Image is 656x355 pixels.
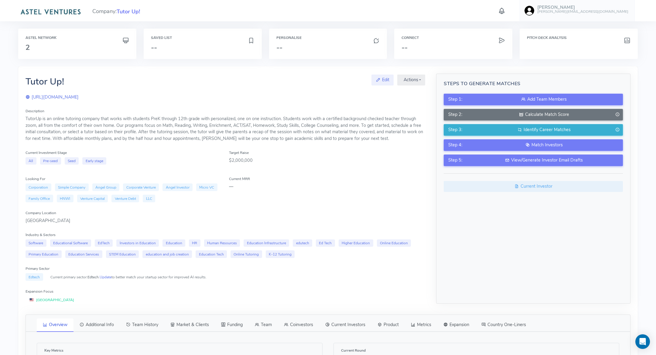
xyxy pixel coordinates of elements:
span: Early stage [82,157,106,165]
label: Target Raise [229,150,249,155]
i: Generate only when Team is added. [615,111,620,118]
small: Current primary sector: . to better match your startup sector for improved AI results. [50,274,207,280]
a: Tutor Up! [117,8,140,15]
a: Team History [120,318,164,331]
span: Step 2: [448,111,462,118]
h3: -- [401,44,505,51]
span: Pre-seed [40,157,61,165]
span: Angel Investor [162,183,193,191]
label: Primary Sector [26,266,50,271]
span: Identify Career Matches [524,127,571,133]
span: -- [151,43,157,52]
div: Add Team Members [470,96,618,103]
a: Product [371,318,405,331]
label: Industry & Sectors [26,232,56,238]
span: 2 [26,43,30,52]
span: Family Office [26,195,53,202]
div: $2,000,000 [229,157,425,164]
div: — [229,183,425,190]
span: All [26,157,36,165]
span: Human Resources [204,239,240,247]
span: Step 1: [448,96,462,103]
h6: Connect [401,36,505,40]
h5: Steps to Generate Matches [444,81,623,87]
button: Actions [397,75,425,85]
span: [GEOGRAPHIC_DATA] [26,296,77,304]
span: K-12 Tutoring [266,250,295,258]
h5: [PERSON_NAME] [537,5,628,10]
a: Edit [371,75,394,85]
button: Step 5:View/Generate Investor Email Drafts [444,155,623,166]
span: Company: [92,5,140,16]
span: Online Education [377,239,411,247]
h6: Key Metrics [44,349,315,353]
label: Expansion Focus [26,289,53,294]
span: Step 3: [448,127,462,133]
div: Open Intercom Messenger [635,334,650,349]
a: Metrics [405,318,437,331]
span: HNWI [57,195,73,202]
span: Online Tutoring [231,250,262,258]
span: Investors in Education [116,239,159,247]
h2: Tutor Up! [26,77,64,87]
span: Ed Tech [316,239,335,247]
span: Micro VC [196,183,217,191]
span: Educational Software [50,239,91,247]
div: [GEOGRAPHIC_DATA] [26,218,425,224]
label: Current Investment Stage [26,150,67,155]
a: Expansion [437,318,475,331]
span: Venture Capital [77,195,108,202]
a: Overview [37,318,73,332]
span: Tutor Up! [117,8,140,16]
h6: Pitch Deck Analysis [527,36,630,40]
h3: -- [276,44,380,51]
span: STEM Education [106,250,139,258]
label: Company Location [26,210,56,216]
span: Higher Education [339,239,373,247]
span: Software [26,239,46,247]
span: Corporate Venture [123,183,159,191]
span: Corporation [26,183,51,191]
span: Education Services [65,250,102,258]
span: EdTech [95,239,113,247]
a: Additional Info [73,318,120,331]
span: edutech [293,239,312,247]
img: user-image [524,6,534,16]
a: Update [100,275,111,280]
h6: Personalise [276,36,380,40]
a: [URL][DOMAIN_NAME] [26,94,79,100]
span: LLC [143,195,155,202]
span: Angel Group [92,183,120,191]
span: HR [189,239,200,247]
span: Education [162,239,185,247]
span: Edtech [87,275,99,280]
a: Team [249,318,278,331]
label: Description [26,108,44,114]
span: Seed [65,157,79,165]
h6: [PERSON_NAME][EMAIL_ADDRESS][DOMAIN_NAME] [537,10,628,14]
a: Current Investor [444,181,623,192]
h6: Saved List [151,36,255,40]
button: Step 3:Identify Career Matches [444,124,623,136]
div: Match Investors [470,142,618,148]
h6: Current Round [341,349,612,353]
a: Current Investors [319,318,371,331]
a: Coinvestors [278,318,319,331]
a: Funding [215,318,249,331]
div: TutorUp is an online tutoring company that works with students PreK through 12th grade with perso... [26,116,425,142]
span: education and job creation [142,250,192,258]
button: Step 1:Add Team Members [444,94,623,105]
a: Country One-Liners [475,318,532,331]
a: Market & Clients [164,318,215,331]
span: Primary Education [26,250,62,258]
label: Looking For [26,176,45,182]
span: Education Tech [196,250,227,258]
span: Step 5: [448,157,462,164]
div: Calculate Match Score [470,111,618,118]
label: Current MRR [229,176,250,182]
span: Venture Debt [111,195,139,202]
i: Generate only when Match Score is completed [615,127,620,133]
span: Step 4: [448,142,462,148]
span: Simple Company [55,183,89,191]
span: Edtech [26,273,43,281]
